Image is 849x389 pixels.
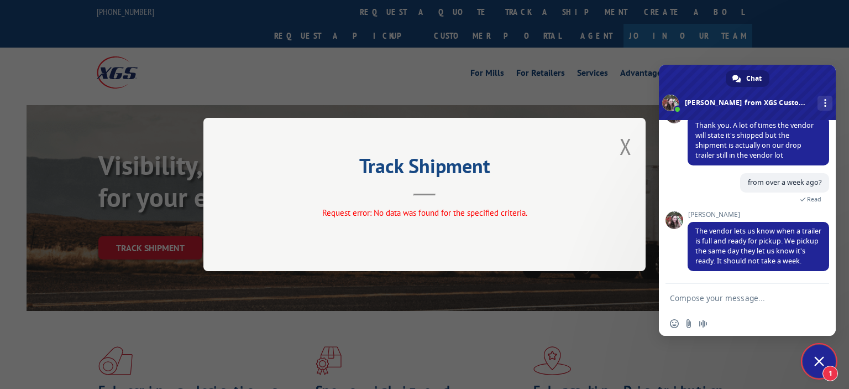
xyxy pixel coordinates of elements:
button: Close modal [620,132,632,161]
div: More channels [817,96,832,111]
span: from over a week ago? [748,178,821,187]
div: Chat [726,70,769,87]
h2: Track Shipment [259,158,590,179]
div: Close chat [803,345,836,378]
span: Request error: No data was found for the specified criteria. [322,208,527,218]
span: Insert an emoji [670,319,679,328]
span: Send a file [684,319,693,328]
span: Thank you. A lot of times the vendor will state it's shipped but the shipment is actually on our ... [695,121,814,160]
span: Read [807,195,821,203]
span: Chat [746,70,762,87]
span: [PERSON_NAME] [688,211,829,219]
span: 1 [822,366,838,381]
textarea: Compose your message... [670,293,800,303]
span: Audio message [699,319,707,328]
span: The vendor lets us know when a trailer is full and ready for pickup. We pickup the same day they ... [695,226,821,266]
